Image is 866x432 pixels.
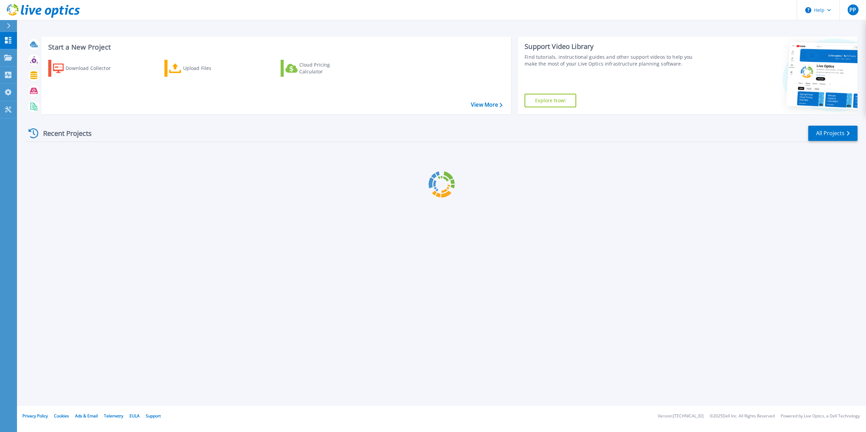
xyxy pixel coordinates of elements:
a: Download Collector [48,60,124,77]
div: Upload Files [183,61,237,75]
div: Download Collector [66,61,120,75]
a: EULA [129,413,140,419]
div: Find tutorials, instructional guides and other support videos to help you make the most of your L... [525,54,700,67]
li: © 2025 Dell Inc. All Rights Reserved [710,414,775,418]
li: Powered by Live Optics, a Dell Technology [781,414,860,418]
div: Cloud Pricing Calculator [299,61,354,75]
div: Recent Projects [26,125,101,142]
div: Support Video Library [525,42,700,51]
a: Cookies [54,413,69,419]
span: PP [849,7,856,13]
a: View More [471,102,502,108]
a: All Projects [808,126,858,141]
a: Upload Files [164,60,240,77]
li: Version: [TECHNICAL_ID] [658,414,704,418]
a: Cloud Pricing Calculator [281,60,356,77]
a: Telemetry [104,413,123,419]
a: Ads & Email [75,413,98,419]
a: Explore Now! [525,94,576,107]
a: Support [146,413,161,419]
h3: Start a New Project [48,43,502,51]
a: Privacy Policy [22,413,48,419]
